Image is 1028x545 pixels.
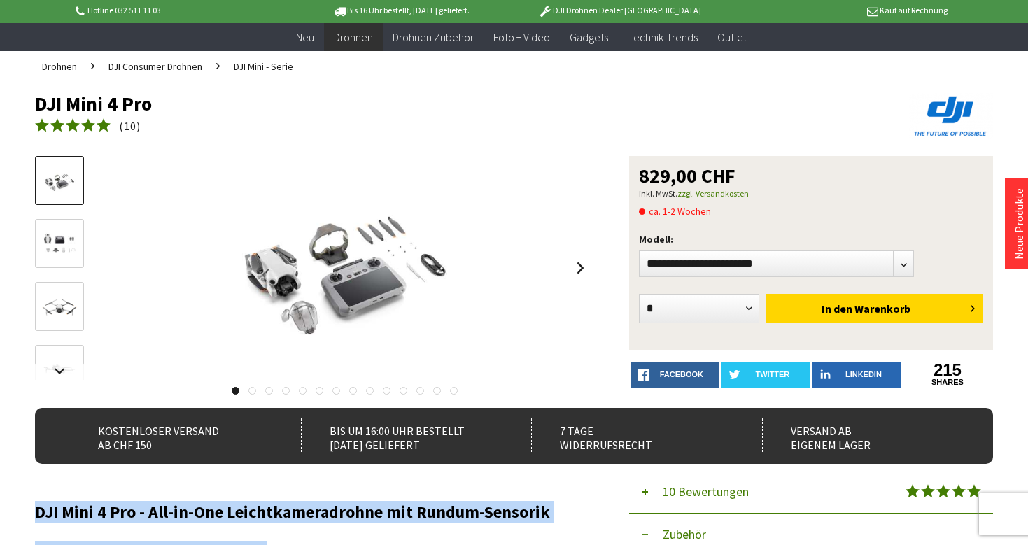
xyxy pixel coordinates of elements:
[234,60,293,73] span: DJI Mini - Serie
[484,23,560,52] a: Foto + Video
[721,362,810,388] a: twitter
[393,30,474,44] span: Drohnen Zubehör
[660,370,703,378] span: facebook
[628,30,698,44] span: Technik-Trends
[903,378,992,387] a: shares
[631,362,719,388] a: facebook
[493,30,550,44] span: Foto + Video
[639,166,735,185] span: 829,00 CHF
[227,51,300,82] a: DJI Mini - Serie
[35,93,801,114] h1: DJI Mini 4 Pro
[108,60,202,73] span: DJI Consumer Drohnen
[510,2,728,19] p: DJI Drohnen Dealer [GEOGRAPHIC_DATA]
[324,23,383,52] a: Drohnen
[383,23,484,52] a: Drohnen Zubehör
[909,93,993,139] img: DJI
[755,370,789,378] span: twitter
[903,362,992,378] a: 215
[639,185,983,202] p: inkl. MwSt.
[854,302,910,316] span: Warenkorb
[35,51,84,82] a: Drohnen
[812,362,901,388] a: LinkedIn
[1012,188,1026,260] a: Neue Produkte
[70,418,273,453] div: Kostenloser Versand ab CHF 150
[35,118,141,135] a: (10)
[73,2,292,19] p: Hotline 032 511 11 03
[101,51,209,82] a: DJI Consumer Drohnen
[766,294,983,323] button: In den Warenkorb
[531,418,734,453] div: 7 Tage Widerrufsrecht
[286,23,324,52] a: Neu
[39,165,80,197] img: Vorschau: DJI Mini 4 Pro
[560,23,618,52] a: Gadgets
[334,30,373,44] span: Drohnen
[845,370,882,378] span: LinkedIn
[629,471,993,514] button: 10 Bewertungen
[822,302,852,316] span: In den
[677,188,749,199] a: zzgl. Versandkosten
[639,203,711,220] span: ca. 1-2 Wochen
[762,418,965,453] div: Versand ab eigenem Lager
[639,231,983,248] p: Modell:
[717,30,747,44] span: Outlet
[729,2,948,19] p: Kauf auf Rechnung
[570,30,608,44] span: Gadgets
[124,119,136,133] span: 10
[296,30,314,44] span: Neu
[707,23,756,52] a: Outlet
[292,2,510,19] p: Bis 16 Uhr bestellt, [DATE] geliefert.
[204,156,484,380] img: DJI Mini 4 Pro
[119,119,141,133] span: ( )
[35,503,591,521] h2: DJI Mini 4 Pro - All-in-One Leichtkameradrohne mit Rundum-Sensorik
[42,60,77,73] span: Drohnen
[301,418,504,453] div: Bis um 16:00 Uhr bestellt [DATE] geliefert
[618,23,707,52] a: Technik-Trends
